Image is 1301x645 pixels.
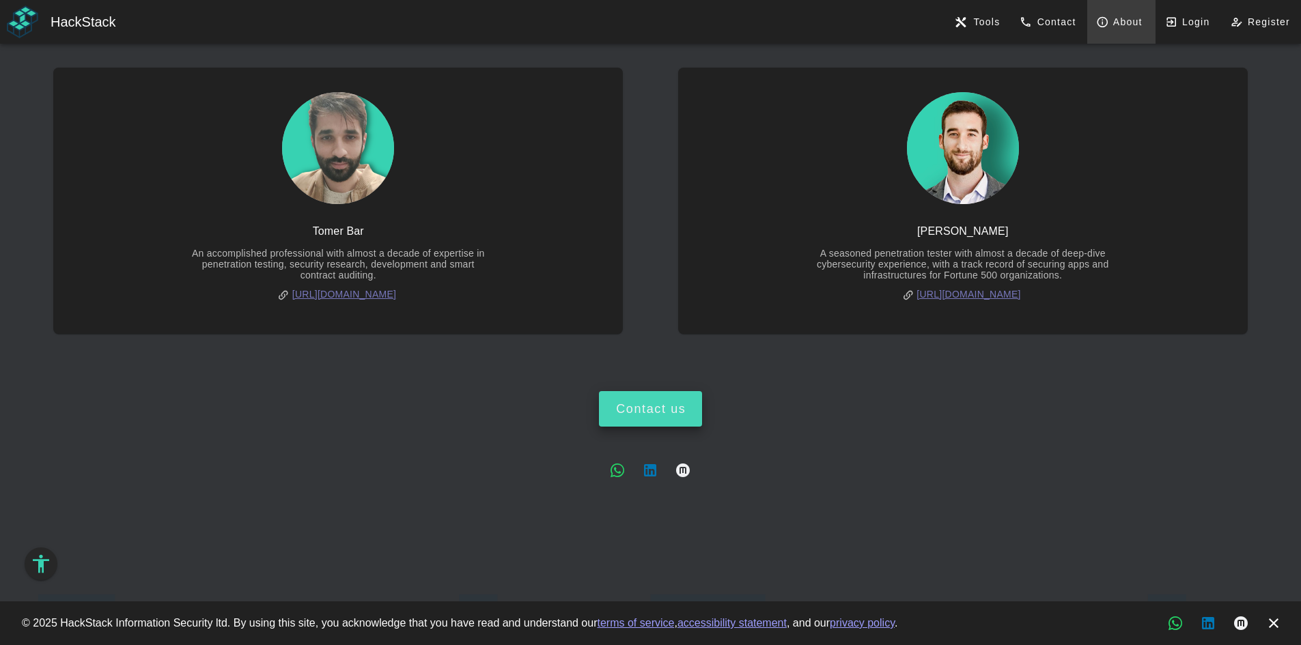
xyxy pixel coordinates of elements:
span: Register [1235,16,1290,28]
button: Accessibility Options [25,547,57,580]
a: terms of service [598,617,675,629]
a: [URL][DOMAIN_NAME] [292,289,396,300]
a: [URL][DOMAIN_NAME] [917,289,1020,300]
div: Tomer Bar [72,223,604,240]
a: LinkedIn button, new tab [634,454,667,487]
span: Tools [973,16,1000,27]
button: Contact us [599,391,703,427]
img: HackStack profile picture [282,92,394,204]
div: [PERSON_NAME] [697,223,1229,240]
img: HackStack [5,5,40,39]
a: privacy policy [830,617,895,629]
img: HackStack profile picture [907,92,1019,204]
a: LinkedIn button, new tab [1192,607,1225,640]
a: Medium articles, new tab [1225,607,1257,640]
div: © 2025 HackStack Information Security ltd. By using this site, you acknowledge that you have read... [22,615,1076,631]
a: accessibility statement [677,617,787,629]
span: Hack [51,14,82,29]
a: WhatsApp chat, new tab [1159,607,1192,640]
span: Login [1169,16,1210,28]
div: Stack [51,12,498,31]
div: An accomplished professional with almost a decade of expertise in penetration testing, security r... [191,248,485,281]
span: About [1100,16,1143,28]
div: A seasoned penetration tester with almost a decade of deep-dive cybersecurity experience, with a ... [816,248,1110,281]
div: Contact us [615,402,686,416]
a: WhatsApp chat, new tab [601,454,634,487]
a: Medium articles, new tab [667,454,699,487]
span: Contact [1024,16,1076,28]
